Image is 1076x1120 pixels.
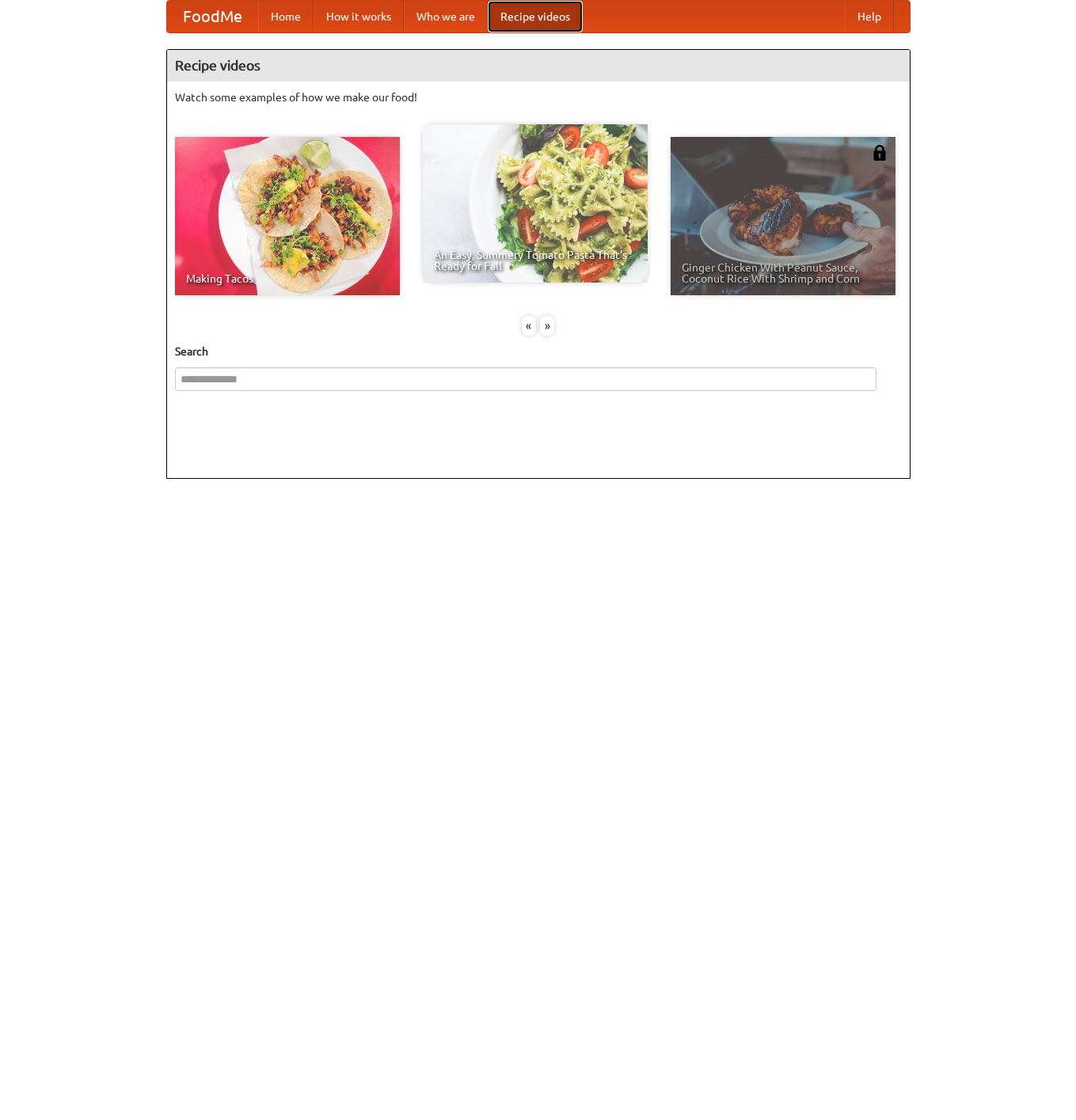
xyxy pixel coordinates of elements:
a: An Easy, Summery Tomato Pasta That's Ready for Fall [423,124,648,283]
div: « [522,316,536,336]
a: Making Tacos [175,137,400,295]
h4: Recipe videos [167,50,910,82]
span: Making Tacos [186,273,389,284]
a: How it works [314,1,404,32]
div: » [540,316,554,336]
span: An Easy, Summery Tomato Pasta That's Ready for Fall [434,249,637,271]
a: Recipe videos [488,1,583,32]
a: Help [845,1,894,32]
a: FoodMe [167,1,258,32]
h5: Search [175,344,902,359]
img: 483408.png [872,145,888,161]
a: Home [258,1,314,32]
p: Watch some examples of how we make our food! [175,89,902,105]
a: Who we are [404,1,488,32]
